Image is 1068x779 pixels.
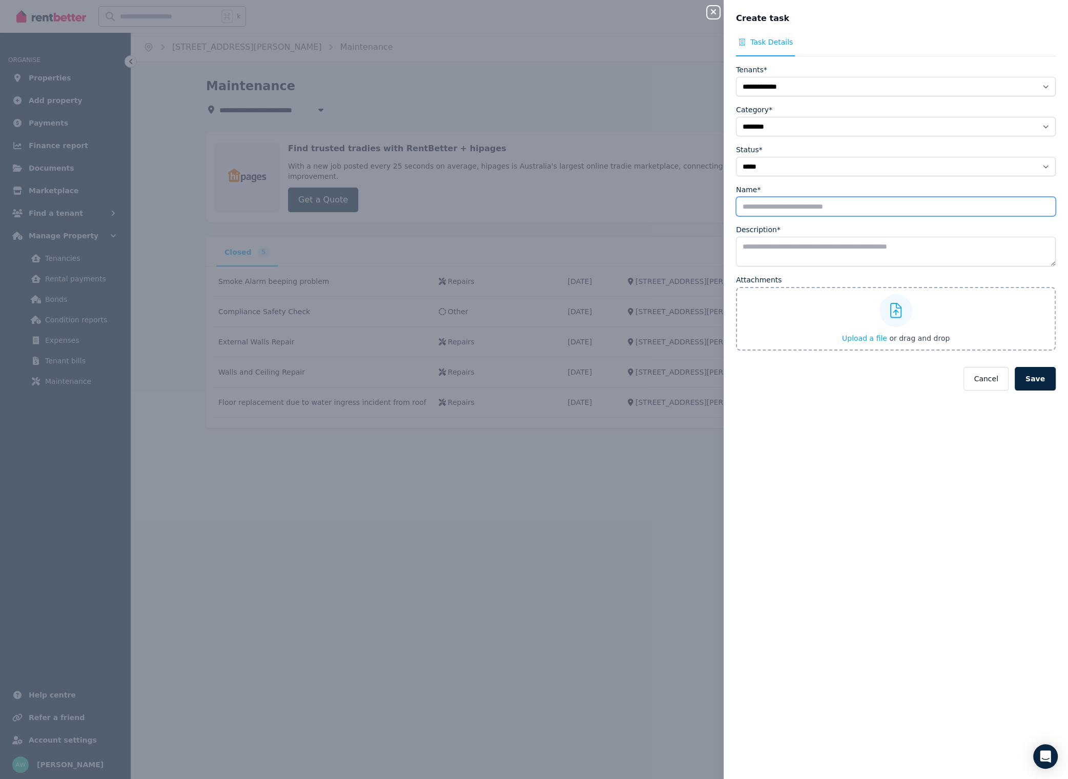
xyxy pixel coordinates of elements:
[1033,744,1058,769] div: Open Intercom Messenger
[963,367,1008,391] button: Cancel
[736,275,782,285] label: Attachments
[842,333,950,343] button: Upload a file or drag and drop
[736,145,763,155] label: Status*
[750,37,793,47] span: Task Details
[842,334,887,342] span: Upload a file
[889,334,950,342] span: or drag and drop
[736,105,772,115] label: Category*
[1015,367,1056,391] button: Save
[736,65,767,75] label: Tenants*
[736,37,1056,56] nav: Tabs
[736,224,781,235] label: Description*
[736,12,789,25] span: Create task
[736,184,761,195] label: Name*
